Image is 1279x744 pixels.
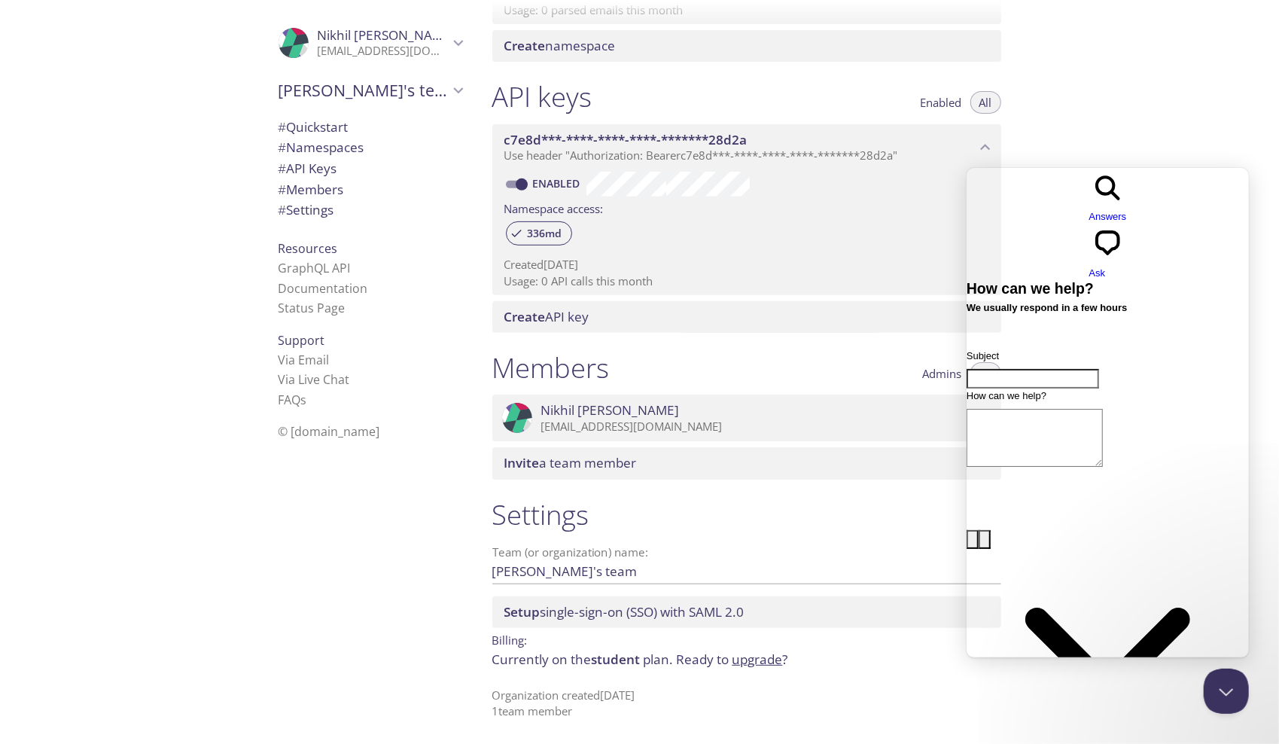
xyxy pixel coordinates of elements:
a: Enabled [531,176,586,191]
span: namespace [504,37,616,54]
div: Namespaces [266,137,474,158]
button: All [970,91,1001,114]
div: Create API Key [492,301,1001,333]
iframe: Help Scout Beacon - Live Chat, Contact Form, and Knowledge Base [967,168,1249,657]
span: Invite [504,454,540,471]
div: Quickstart [266,117,474,138]
span: Create [504,308,546,325]
a: Status Page [279,300,346,316]
span: # [279,201,287,218]
h1: Members [492,351,610,385]
span: API Keys [279,160,337,177]
div: Setup SSO [492,596,1001,628]
a: FAQ [279,392,307,408]
a: Via Email [279,352,330,368]
p: Organization created [DATE] 1 team member [492,688,1001,720]
span: Create [504,37,546,54]
div: 336md [506,221,572,245]
label: Team (or organization) name: [492,547,649,558]
label: Namespace access: [504,197,604,218]
div: Nikhil Kumar [266,18,474,68]
div: Team Settings [266,200,474,221]
button: Admins [914,362,971,385]
span: Setup [504,603,541,621]
span: Support [279,332,325,349]
p: Billing: [492,628,1001,650]
h1: Settings [492,498,1001,532]
span: Settings [279,201,334,218]
span: Resources [279,240,338,257]
a: Via Live Chat [279,371,350,388]
span: Members [279,181,344,198]
h1: API keys [492,80,592,114]
div: Invite a team member [492,447,1001,479]
a: Documentation [279,280,368,297]
span: [PERSON_NAME]'s team [279,80,449,101]
p: Currently on the plan. [492,650,1001,669]
p: Created [DATE] [504,257,989,273]
span: # [279,181,287,198]
span: s [301,392,307,408]
span: © [DOMAIN_NAME] [279,423,380,440]
span: # [279,118,287,136]
button: Enabled [912,91,971,114]
iframe: Help Scout Beacon - Close [1204,669,1249,714]
span: 336md [519,227,571,240]
span: single-sign-on (SSO) with SAML 2.0 [504,603,745,621]
div: Create namespace [492,30,1001,62]
span: Nikhil [PERSON_NAME] [318,26,456,44]
div: Nikhil's team [266,71,474,110]
span: Namespaces [279,139,364,156]
span: a team member [504,454,637,471]
p: Usage: 0 API calls this month [504,273,989,289]
p: [EMAIL_ADDRESS][DOMAIN_NAME] [541,419,976,435]
div: Members [266,179,474,200]
a: upgrade [732,651,783,668]
div: API Keys [266,158,474,179]
span: API key [504,308,589,325]
span: # [279,139,287,156]
span: Ready to ? [677,651,788,668]
span: student [592,651,641,668]
p: [EMAIL_ADDRESS][DOMAIN_NAME] [318,44,449,59]
span: # [279,160,287,177]
a: GraphQL API [279,260,351,276]
div: Nikhil Kumar [492,395,1001,441]
span: Nikhil [PERSON_NAME] [541,402,680,419]
span: Quickstart [279,118,349,136]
